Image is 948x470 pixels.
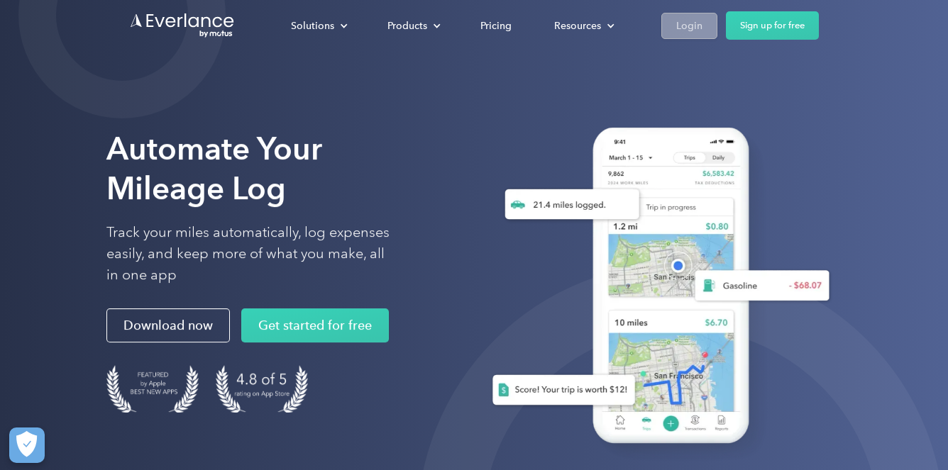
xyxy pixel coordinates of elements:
a: Go to homepage [129,12,236,39]
p: Track your miles automatically, log expenses easily, and keep more of what you make, all in one app [106,222,390,286]
button: Cookies Settings [9,427,45,463]
div: Products [373,13,452,38]
div: Pricing [480,17,512,35]
div: Solutions [277,13,359,38]
div: Resources [540,13,626,38]
img: 4.9 out of 5 stars on the app store [216,365,308,413]
strong: Automate Your Mileage Log [106,130,322,207]
div: Solutions [291,17,334,35]
img: Badge for Featured by Apple Best New Apps [106,365,199,413]
div: Login [676,17,702,35]
a: Pricing [466,13,526,38]
a: Get started for free [241,308,389,342]
div: Resources [554,17,601,35]
a: Sign up for free [726,11,819,40]
a: Download now [106,308,230,342]
div: Products [387,17,427,35]
img: Everlance, mileage tracker app, expense tracking app [470,113,841,464]
a: Login [661,13,717,39]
